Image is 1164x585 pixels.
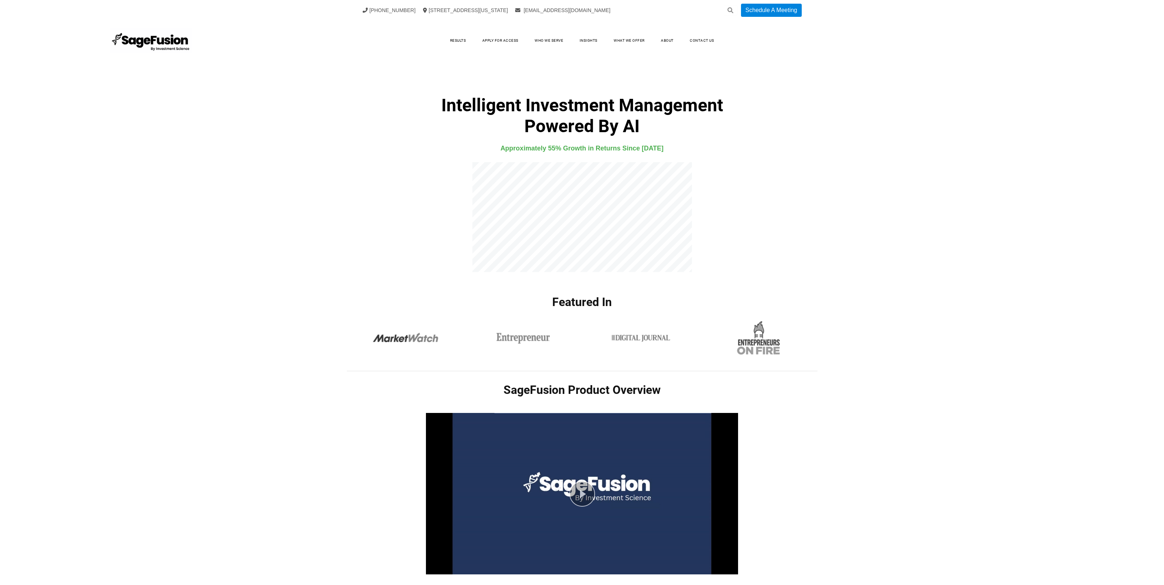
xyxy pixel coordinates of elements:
[347,143,817,154] h4: Approximately 55% Growth in Returns Since [DATE]
[488,320,558,357] img: -67ab9be7b8539.png
[371,320,441,357] img: -67ab9bd27d9ef.png
[423,7,508,13] a: [STREET_ADDRESS][US_STATE]
[741,4,801,17] a: Schedule A Meeting
[347,295,817,320] h1: Featured In
[654,35,681,46] a: About
[606,35,652,46] a: What We Offer
[726,320,791,357] img: -67ab9bfe99e34.png
[606,320,676,357] img: -67ab9bf163f6b.png
[682,35,721,46] a: Contact Us
[572,35,605,46] a: Insights
[110,28,192,53] img: SageFusion | Intelligent Investment Management
[515,7,610,13] a: [EMAIL_ADDRESS][DOMAIN_NAME]
[347,383,817,397] h1: SageFusion Product Overview
[363,7,416,13] a: [PHONE_NUMBER]
[475,35,526,46] a: Apply for Access
[524,116,640,137] b: Powered By AI
[443,35,474,46] a: Results
[527,35,570,46] a: Who We Serve
[347,95,817,137] h1: Intelligent Investment Management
